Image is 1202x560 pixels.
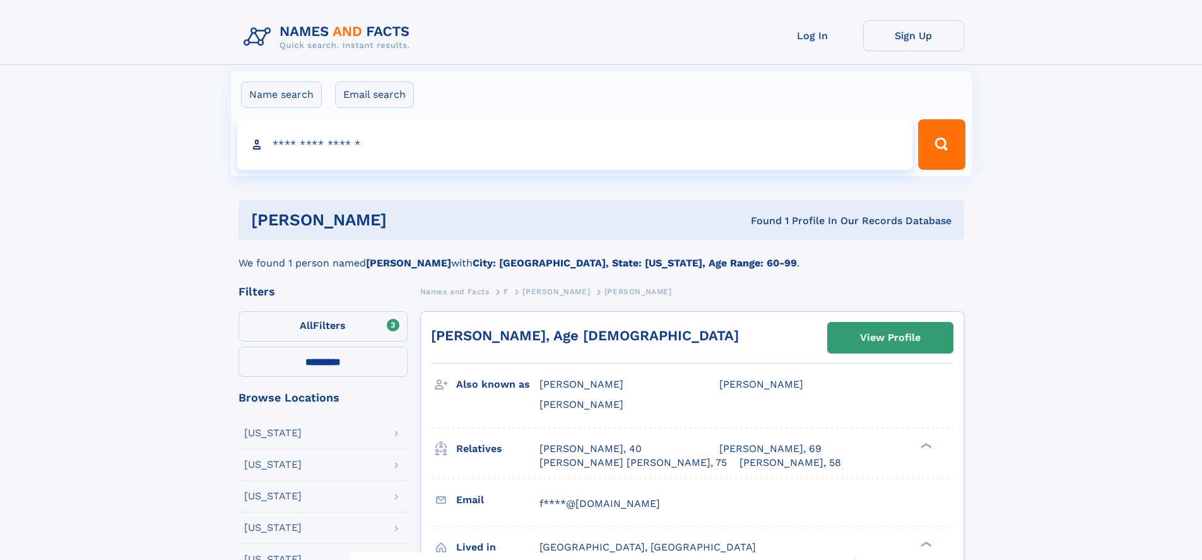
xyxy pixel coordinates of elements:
[917,540,933,548] div: ❯
[335,81,414,108] label: Email search
[569,214,952,228] div: Found 1 Profile In Our Records Database
[539,398,623,410] span: [PERSON_NAME]
[918,119,965,170] button: Search Button
[251,212,569,228] h1: [PERSON_NAME]
[366,257,451,269] b: [PERSON_NAME]
[504,287,509,296] span: F
[239,286,408,297] div: Filters
[539,378,623,390] span: [PERSON_NAME]
[719,442,822,456] a: [PERSON_NAME], 69
[239,20,420,54] img: Logo Names and Facts
[239,311,408,342] label: Filters
[456,374,539,395] h3: Also known as
[244,523,302,533] div: [US_STATE]
[504,283,509,299] a: F
[420,283,490,299] a: Names and Facts
[456,438,539,460] h3: Relatives
[239,241,964,271] div: We found 1 person named with .
[244,491,302,501] div: [US_STATE]
[539,442,642,456] a: [PERSON_NAME], 40
[863,20,964,51] a: Sign Up
[300,319,313,331] span: All
[860,323,921,352] div: View Profile
[456,489,539,511] h3: Email
[473,257,797,269] b: City: [GEOGRAPHIC_DATA], State: [US_STATE], Age Range: 60-99
[239,392,408,403] div: Browse Locations
[604,287,672,296] span: [PERSON_NAME]
[244,428,302,438] div: [US_STATE]
[539,541,756,553] span: [GEOGRAPHIC_DATA], [GEOGRAPHIC_DATA]
[456,537,539,558] h3: Lived in
[431,328,739,343] a: [PERSON_NAME], Age [DEMOGRAPHIC_DATA]
[241,81,322,108] label: Name search
[917,441,933,450] div: ❯
[828,323,953,353] a: View Profile
[522,283,590,299] a: [PERSON_NAME]
[539,456,727,470] a: [PERSON_NAME] [PERSON_NAME], 75
[762,20,863,51] a: Log In
[719,378,803,390] span: [PERSON_NAME]
[237,119,913,170] input: search input
[244,460,302,470] div: [US_STATE]
[739,456,841,470] a: [PERSON_NAME], 58
[522,287,590,296] span: [PERSON_NAME]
